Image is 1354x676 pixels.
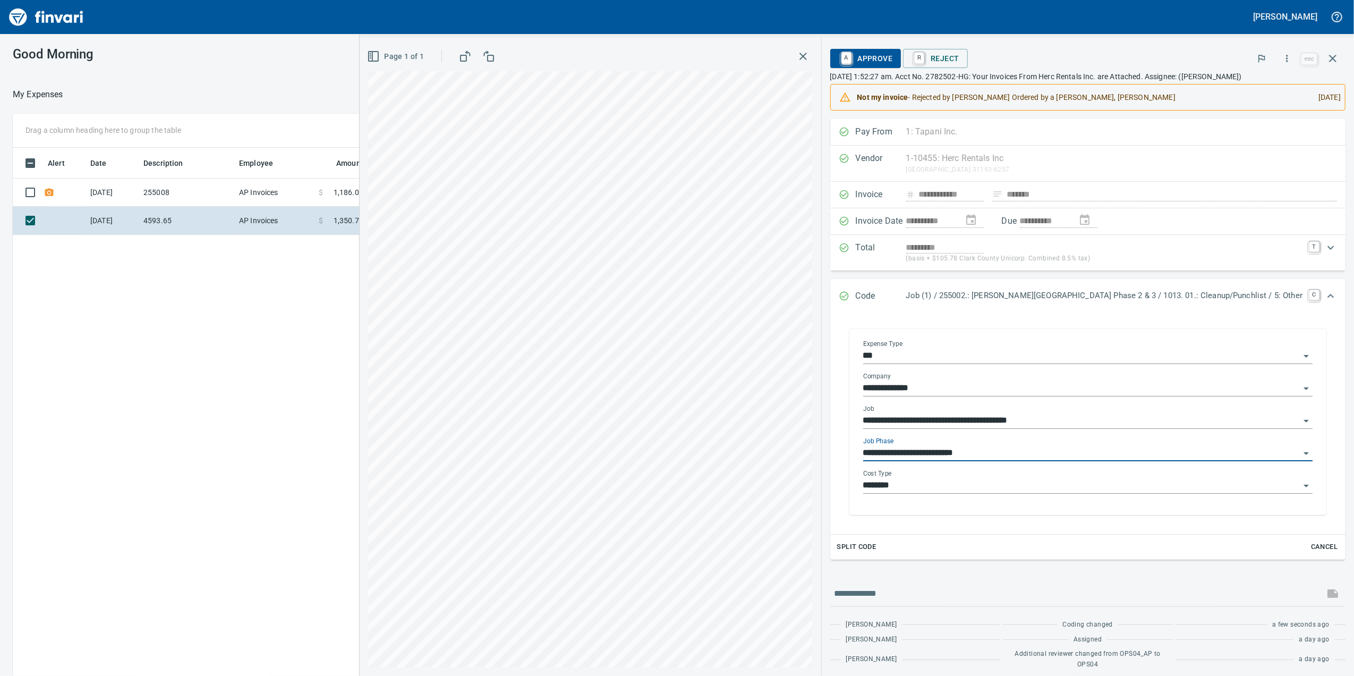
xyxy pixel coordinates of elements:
[1074,635,1102,645] span: Assigned
[319,215,323,226] span: $
[143,157,197,170] span: Description
[6,4,86,30] img: Finvari
[239,157,273,170] span: Employee
[90,157,121,170] span: Date
[86,207,139,235] td: [DATE]
[830,314,1346,560] div: Expand
[143,157,183,170] span: Description
[1299,478,1314,493] button: Open
[13,88,63,101] nav: breadcrumb
[139,207,235,235] td: 4593.65
[834,539,879,555] button: Split Code
[1301,53,1317,65] a: esc
[1008,649,1168,670] span: Additional reviewer changed from OPS04_AP to OPS04
[857,88,1310,107] div: - Rejected by [PERSON_NAME] Ordered by a [PERSON_NAME], [PERSON_NAME]
[841,52,851,64] a: A
[1254,11,1317,22] h5: [PERSON_NAME]
[856,241,906,264] p: Total
[334,215,363,226] span: 1,350.78
[863,373,891,379] label: Company
[1299,349,1314,364] button: Open
[857,93,908,102] strong: Not my invoice
[914,52,924,64] a: R
[239,157,287,170] span: Employee
[319,187,323,198] span: $
[846,620,897,630] span: [PERSON_NAME]
[1307,539,1341,555] button: Cancel
[365,47,428,66] button: Page 1 of 1
[1309,241,1319,252] a: T
[1272,620,1330,630] span: a few seconds ago
[830,235,1346,271] div: Expand
[837,541,876,553] span: Split Code
[906,290,1303,302] p: Job (1) / 255002.: [PERSON_NAME][GEOGRAPHIC_DATA] Phase 2 & 3 / 1013. 01.: Cleanup/Punchlist / 5:...
[863,470,892,477] label: Cost Type
[856,290,906,303] p: Code
[1250,47,1273,70] button: Flag
[906,253,1303,264] p: (basis + $105.78 Clark County Unicorp. Combined 8.5% tax)
[139,179,235,207] td: 255008
[1299,654,1330,665] span: a day ago
[44,189,55,196] span: Receipt Required
[830,71,1346,82] p: [DATE] 1:52:27 am. Acct No. 2782502-HG: Your Invoices From Herc Rentals Inc. are Attached. Assign...
[1275,47,1299,70] button: More
[863,405,874,412] label: Job
[13,88,63,101] p: My Expenses
[48,157,79,170] span: Alert
[25,125,181,136] p: Drag a column heading here to group the table
[839,49,893,67] span: Approve
[334,187,363,198] span: 1,186.00
[830,49,901,68] button: AApprove
[912,49,959,67] span: Reject
[322,157,363,170] span: Amount
[1299,446,1314,461] button: Open
[86,179,139,207] td: [DATE]
[1309,290,1319,300] a: C
[846,635,897,645] span: [PERSON_NAME]
[369,50,424,63] span: Page 1 of 1
[336,157,363,170] span: Amount
[863,438,893,444] label: Job Phase
[13,47,350,62] h3: Good Morning
[863,341,902,347] label: Expense Type
[1320,581,1346,606] span: This records your message into the invoice and notifies anyone mentioned
[1299,381,1314,396] button: Open
[830,279,1346,314] div: Expand
[235,179,314,207] td: AP Invoices
[903,49,967,68] button: RReject
[1310,88,1341,107] div: [DATE]
[1310,541,1339,553] span: Cancel
[1299,635,1330,645] span: a day ago
[1299,46,1346,71] span: Close invoice
[1251,9,1320,25] button: [PERSON_NAME]
[235,207,314,235] td: AP Invoices
[48,157,65,170] span: Alert
[90,157,107,170] span: Date
[1299,413,1314,428] button: Open
[846,654,897,665] span: [PERSON_NAME]
[1062,620,1113,630] span: Coding changed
